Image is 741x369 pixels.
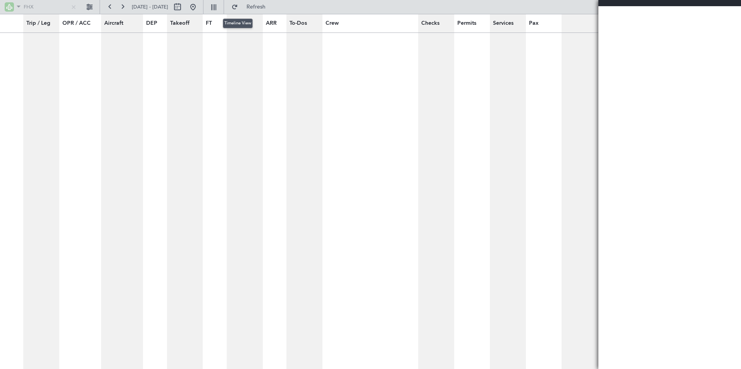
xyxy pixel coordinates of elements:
[457,19,476,27] span: Permits
[290,19,307,27] span: To-Dos
[146,19,157,27] span: DEP
[62,19,91,27] span: OPR / ACC
[206,19,212,27] span: FT
[421,19,439,27] span: Checks
[26,19,50,27] span: Trip / Leg
[104,19,123,27] span: Aircraft
[223,19,253,28] div: Timeline View
[132,3,168,10] span: [DATE] - [DATE]
[170,19,190,27] span: Takeoff
[240,4,272,10] span: Refresh
[529,19,539,27] span: Pax
[493,19,514,27] span: Services
[228,1,274,13] button: Refresh
[326,19,339,27] span: Crew
[266,19,277,27] span: ARR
